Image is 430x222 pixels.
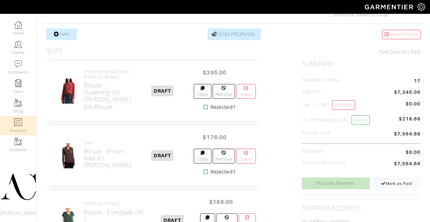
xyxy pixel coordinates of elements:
h3: Tops [46,48,63,55]
span: $0.00 [406,149,421,156]
span: Paid Date: [379,49,402,55]
h2: Summary [302,60,421,68]
span: $7,564.68 [394,160,421,168]
span: DRAFT [151,150,174,161]
h5: CC Processing 2.9% [302,115,369,125]
a: Copy [194,149,211,163]
img: garments-icon-b7da505a4dc4fd61783c78ac3ca0ef83fa9d6f193b1c9dc38574b1d14d53ca28.png [14,99,22,107]
span: $7,564.68 [394,130,421,139]
span: $7,345.00 [394,89,421,97]
a: Copy [194,84,211,99]
img: 3ntb2CJ4YQQZzmKmy3HmkHS2 [58,143,79,169]
img: EG36Ze9UPCpZHFYvckkg1Xik [58,78,79,104]
img: comment-icon-a0a6a9ef722e966f86d9cbdc48e553b5cf19dbc54f86b18d962a5391bc8f6eb6.png [14,60,22,68]
a: Change [374,13,387,17]
div: Not Paid [302,48,421,56]
strong: Rejected? [211,104,235,111]
a: Mark as Paid [373,178,421,189]
span: 17 [414,77,421,86]
a: Delete [236,149,256,163]
h4: [PERSON_NAME] [84,201,145,206]
a: [PERSON_NAME] and [PERSON_NAME] Blouse - Queening (M)[PERSON_NAME] Silk Blouse [84,69,131,110]
h4: Rails [84,140,131,145]
span: Mark as Paid [381,181,413,186]
h5: Balance Remaining [302,160,345,166]
h2: Blouse - Brown Nala (L) [PERSON_NAME] [84,148,131,169]
a: Waive [352,115,369,125]
a: SEND PROPOSAL [208,29,261,40]
a: Remove [213,149,235,163]
a: [PERSON_NAME] [333,12,372,17]
h5: Invoice Total [302,130,331,136]
a: Item [46,29,77,40]
span: DRAFT [151,86,174,96]
h2: Shipping Address [302,205,361,212]
a: Delete [236,84,256,99]
span: $395.00 [196,66,233,79]
h5: Payments [302,149,323,155]
img: clients-icon-6bae9207a08558b7cb47a8932f037763ab4055f8c8b6bfacd5dc20c3e0201464.png [14,40,22,48]
h5: Tax ( : 0%) [302,100,355,110]
strong: Rejected? [211,168,235,176]
span: $219.68 [399,115,421,127]
h4: [PERSON_NAME] and [PERSON_NAME] [84,69,131,80]
h5: Number of Items [302,77,340,83]
img: garmentier-logo-header-white-b43fb05a5012e4ada735d5af1a66efaba907eab6374d6393d1fbf88cb4ef424d.png [362,2,417,12]
a: Remove [213,84,235,99]
img: dashboard-icon-dbcd8f5a0b271acd01030246c82b418ddd0df26cd7fceb0bd07c9910d44c42f6.png [14,21,22,29]
img: reminder-icon-8004d30b9f0a5d33ae49ab947aed9ed385cf756f9e5892f1edd6e32f2345188e.png [14,79,22,87]
h2: Blouse - Queening (M) [PERSON_NAME] Silk Blouse [84,82,131,110]
span: $188.00 [203,195,239,209]
span: $0.00 [406,100,421,108]
a: Override [332,100,355,110]
a: Process Payment [302,178,370,189]
a: Delete Invoice [382,30,421,39]
img: garments-icon-b7da505a4dc4fd61783c78ac3ca0ef83fa9d6f193b1c9dc38574b1d14d53ca28.png [14,138,22,145]
h5: Subtotal [302,89,321,94]
a: Rails Blouse - Brown Nala (L)[PERSON_NAME] [84,140,131,169]
img: orders-icon-0abe47150d42831381b5fb84f609e132dff9fe21cb692f30cb5eec754e2cba89.png [14,118,22,126]
img: gear-icon-white-bd11855cb880d31180b6d7d6211b90ccbf57a29d726f0c71d8c61bd08dd39cc2.png [417,3,425,11]
span: $178.00 [196,131,233,144]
